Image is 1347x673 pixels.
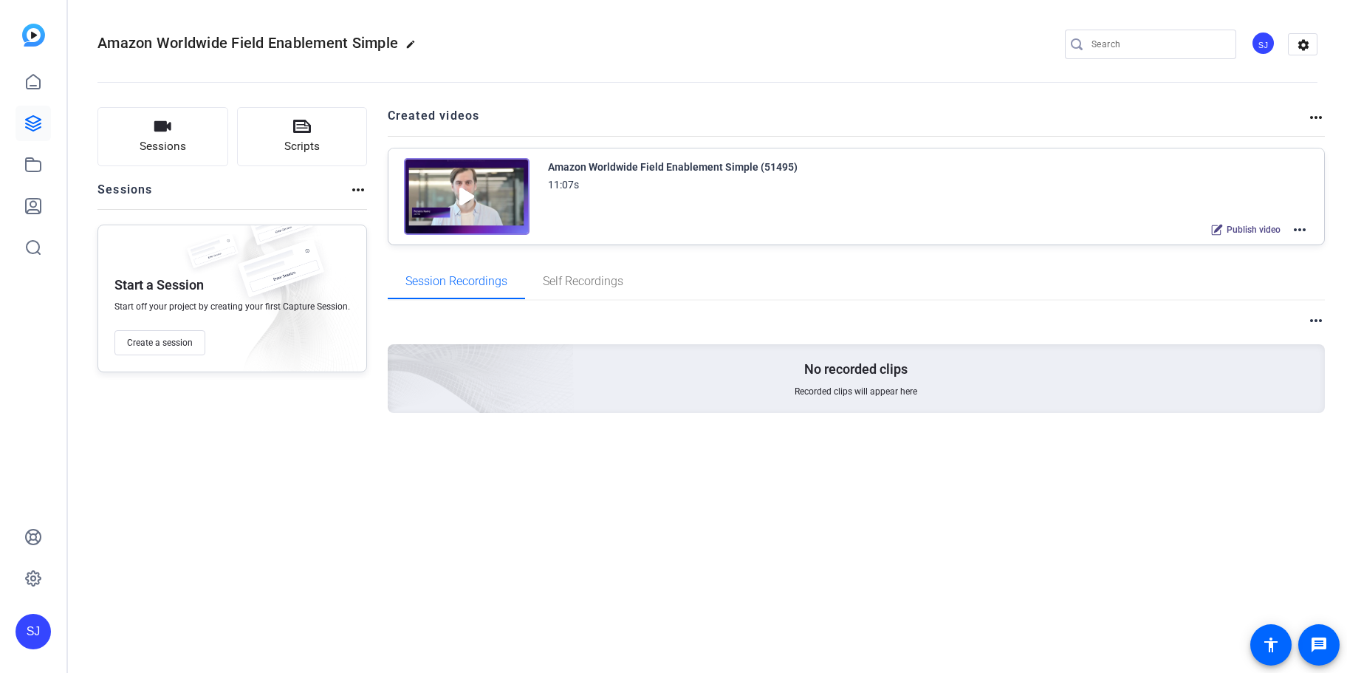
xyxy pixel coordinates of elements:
mat-icon: accessibility [1262,636,1280,654]
p: No recorded clips [804,361,908,378]
mat-icon: settings [1289,34,1318,56]
mat-icon: message [1310,636,1328,654]
div: SJ [1251,31,1275,55]
span: Sessions [140,138,186,155]
button: Sessions [97,107,228,166]
mat-icon: more_horiz [1307,312,1325,329]
span: Session Recordings [405,276,507,287]
img: fake-session.png [240,203,321,257]
mat-icon: more_horiz [1307,109,1325,126]
img: embarkstudio-empty-session.png [216,221,359,379]
ngx-avatar: Sumit Jadhav [1251,31,1277,57]
input: Search [1091,35,1224,53]
p: Start a Session [114,276,204,294]
img: embarkstudio-empty-session.png [222,199,575,519]
mat-icon: edit [405,39,423,57]
mat-icon: more_horiz [1291,221,1309,239]
h2: Sessions [97,181,153,209]
span: Scripts [284,138,320,155]
mat-icon: more_horiz [349,181,367,199]
span: Recorded clips will appear here [795,386,917,397]
span: Publish video [1227,224,1281,236]
span: Amazon Worldwide Field Enablement Simple [97,34,398,52]
button: Create a session [114,330,205,355]
span: Start off your project by creating your first Capture Session. [114,301,350,312]
div: 11:07s [548,176,579,194]
img: Creator Project Thumbnail [404,158,529,235]
button: Scripts [237,107,368,166]
img: fake-session.png [179,234,246,278]
span: Self Recordings [543,276,623,287]
h2: Created videos [388,107,1308,136]
div: Amazon Worldwide Field Enablement Simple (51495) [548,158,798,176]
span: Create a session [127,337,193,349]
img: fake-session.png [225,240,336,313]
img: blue-gradient.svg [22,24,45,47]
div: SJ [16,614,51,649]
